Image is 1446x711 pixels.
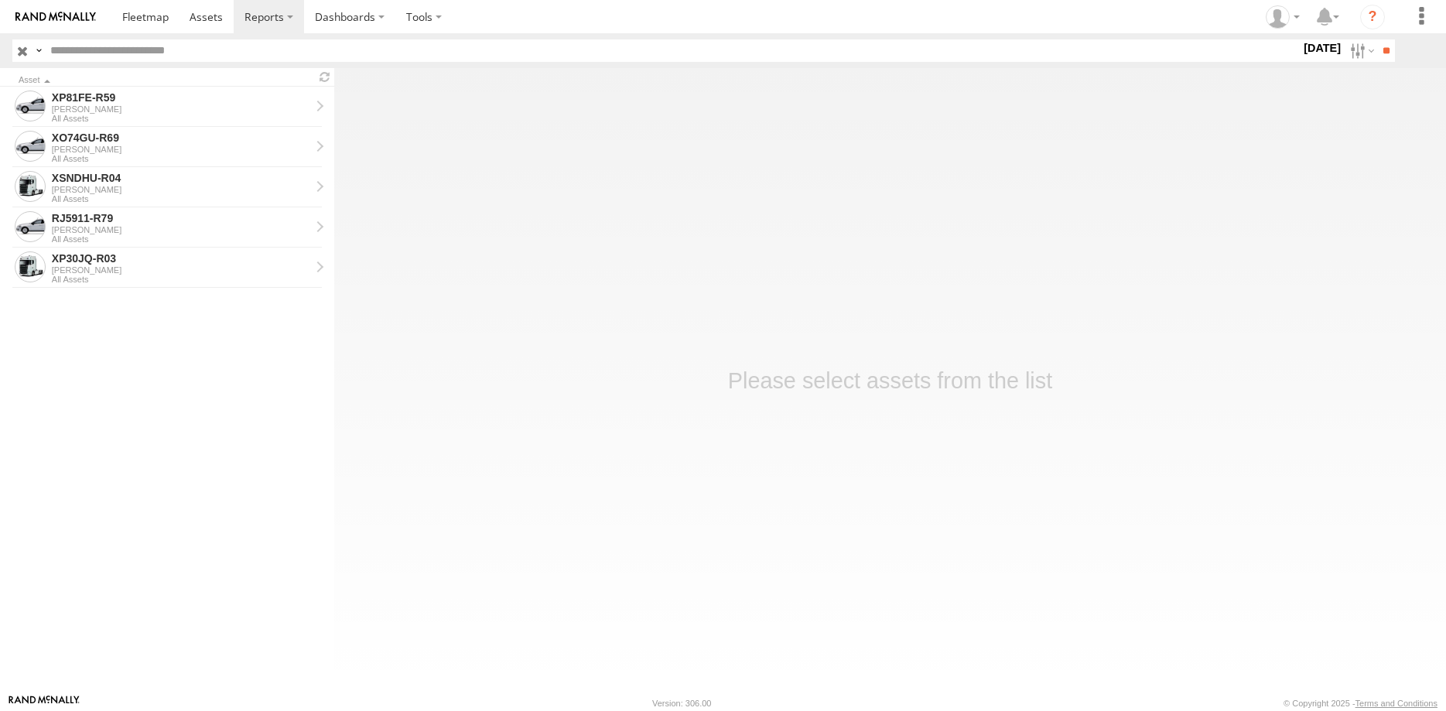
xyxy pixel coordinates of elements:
div: XO74GU-R69 - View Asset History [52,131,310,145]
a: Terms and Conditions [1355,699,1437,708]
div: XP81FE-R59 - View Asset History [52,91,310,104]
div: [PERSON_NAME] [52,185,310,194]
label: [DATE] [1301,39,1344,56]
div: [PERSON_NAME] [52,104,310,114]
label: Search Filter Options [1344,39,1377,62]
div: XSNDHU-R04 - View Asset History [52,171,310,185]
div: [PERSON_NAME] [52,225,310,234]
a: Visit our Website [9,696,80,711]
div: XP30JQ-R03 - View Asset History [52,251,310,265]
div: All Assets [52,194,310,203]
div: All Assets [52,234,310,244]
div: All Assets [52,154,310,163]
div: [PERSON_NAME] [52,265,310,275]
div: © Copyright 2025 - [1284,699,1437,708]
div: RJ5911-R79 - View Asset History [52,211,310,225]
span: Refresh [316,70,334,84]
i: ? [1360,5,1385,29]
div: All Assets [52,114,310,123]
img: rand-logo.svg [15,12,96,22]
label: Search Query [32,39,45,62]
div: Click to Sort [19,77,309,84]
div: All Assets [52,275,310,284]
div: Quang MAC [1260,5,1305,29]
div: Version: 306.00 [652,699,711,708]
div: [PERSON_NAME] [52,145,310,154]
